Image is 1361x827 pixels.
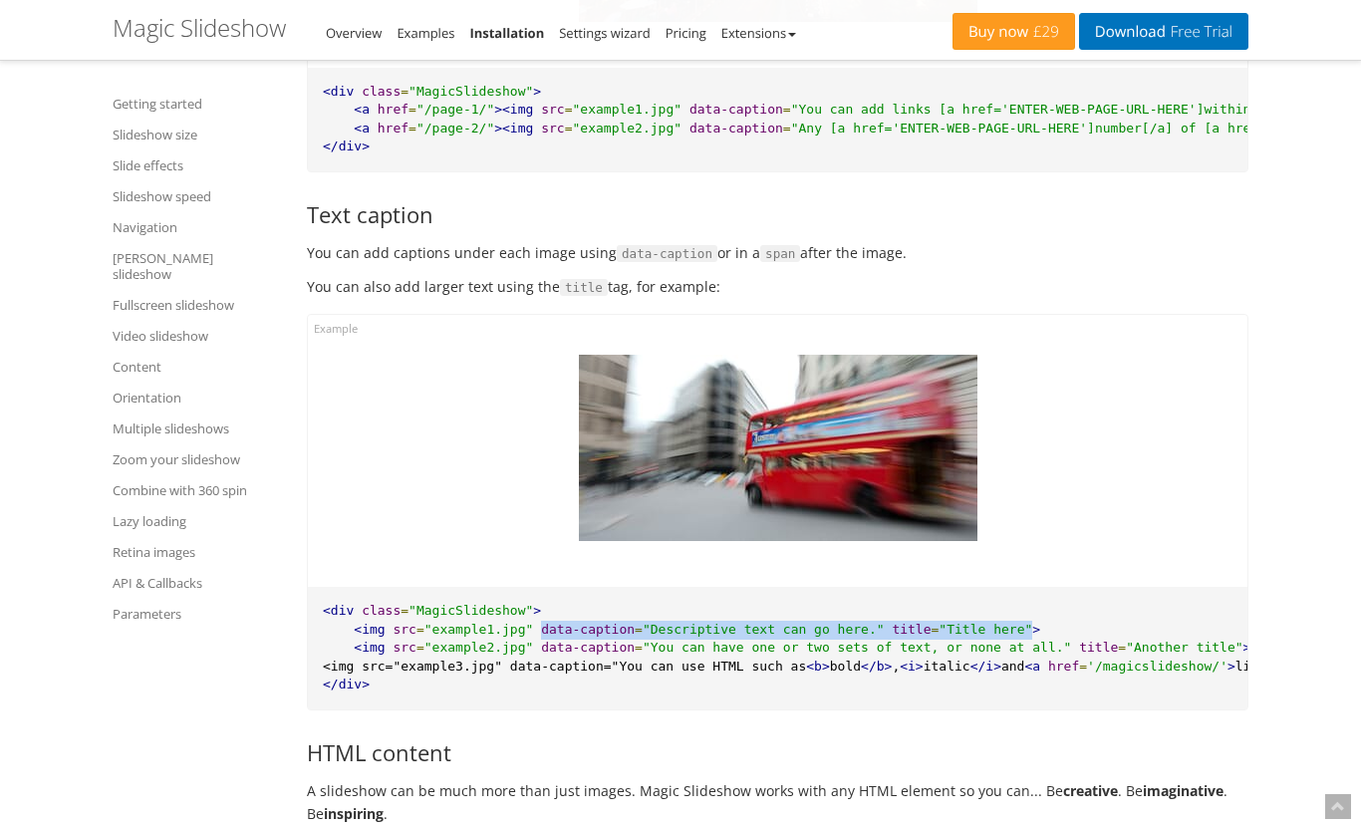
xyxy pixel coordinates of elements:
[323,84,354,99] span: <div
[721,24,796,42] a: Extensions
[113,184,282,208] a: Slideshow speed
[560,279,608,297] span: title
[416,102,494,117] span: "/page-1/"
[783,121,791,136] span: =
[861,659,892,674] span: </b>
[666,24,706,42] a: Pricing
[424,622,534,637] span: "example1.jpg"
[1048,659,1079,674] span: href
[635,640,643,655] span: =
[323,603,354,618] span: <div
[378,102,408,117] span: href
[307,275,1248,299] p: You can also add larger text using the tag, for example:
[323,659,806,674] span: <img src="example3.jpg" data-caption="You can use HTML such as
[408,102,416,117] span: =
[362,84,401,99] span: class
[533,603,541,618] span: >
[1143,781,1224,800] strong: imaginative
[900,659,923,674] span: <i>
[953,13,1075,50] a: Buy now£29
[541,622,635,637] span: data-caption
[354,121,370,136] span: <a
[113,416,282,440] a: Multiple slideshows
[892,622,931,637] span: title
[573,121,682,136] span: "example2.jpg"
[113,293,282,317] a: Fullscreen slideshow
[1028,24,1059,40] span: £29
[307,740,1248,764] h3: HTML content
[113,602,282,626] a: Parameters
[541,640,635,655] span: data-caption
[401,603,408,618] span: =
[113,355,282,379] a: Content
[689,102,783,117] span: data-caption
[970,659,1001,674] span: </i>
[1087,659,1227,674] span: '/magicslideshow/'
[1126,640,1242,655] span: "Another title"
[416,640,424,655] span: =
[565,102,573,117] span: =
[113,153,282,177] a: Slide effects
[113,540,282,564] a: Retina images
[541,121,564,136] span: src
[354,640,385,655] span: <img
[324,804,384,823] strong: inspiring
[424,640,534,655] span: "example2.jpg"
[401,84,408,99] span: =
[533,84,541,99] span: >
[113,123,282,146] a: Slideshow size
[1118,640,1126,655] span: =
[494,102,533,117] span: ><img
[1079,659,1087,674] span: =
[1227,659,1235,674] span: >
[643,622,885,637] span: "Descriptive text can go here."
[635,622,643,637] span: =
[416,622,424,637] span: =
[469,24,544,42] a: Installation
[1063,781,1118,800] strong: creative
[354,102,370,117] span: <a
[541,102,564,117] span: src
[113,15,286,41] h1: Magic Slideshow
[323,677,370,691] span: </div>
[1235,659,1274,674] span: links
[806,659,829,674] span: <b>
[1243,640,1251,655] span: >
[689,121,783,136] span: data-caption
[113,447,282,471] a: Zoom your slideshow
[573,102,682,117] span: "example1.jpg"
[113,92,282,116] a: Getting started
[783,102,791,117] span: =
[939,622,1032,637] span: "Title here"
[924,659,970,674] span: italic
[354,622,385,637] span: <img
[393,640,415,655] span: src
[408,84,533,99] span: "MagicSlideshow"
[617,245,717,263] span: data-caption
[494,121,533,136] span: ><img
[416,121,494,136] span: "/page-2/"
[378,121,408,136] span: href
[760,245,800,263] span: span
[393,622,415,637] span: src
[397,24,454,42] a: Examples
[565,121,573,136] span: =
[932,622,940,637] span: =
[323,138,370,153] span: </div>
[1032,622,1040,637] span: >
[113,215,282,239] a: Navigation
[408,603,533,618] span: "MagicSlideshow"
[1079,13,1248,50] a: DownloadFree Trial
[362,603,401,618] span: class
[326,24,382,42] a: Overview
[113,478,282,502] a: Combine with 360 spin
[1166,24,1232,40] span: Free Trial
[830,659,861,674] span: bold
[113,324,282,348] a: Video slideshow
[643,640,1071,655] span: "You can have one or two sets of text, or none at all."
[113,386,282,410] a: Orientation
[1001,659,1024,674] span: and
[307,202,1248,226] h3: Text caption
[892,659,900,674] span: ,
[113,246,282,286] a: [PERSON_NAME] slideshow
